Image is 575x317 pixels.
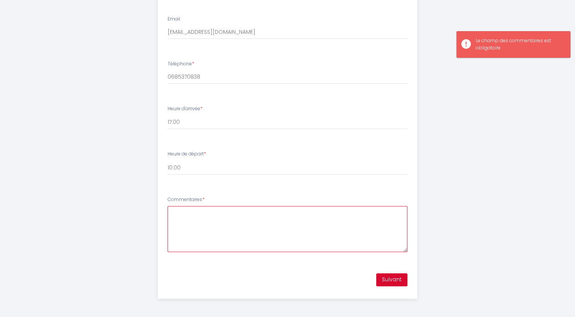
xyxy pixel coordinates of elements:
[376,273,407,286] button: Suivant
[168,16,180,23] label: Email
[168,60,194,68] label: Téléphone
[476,37,562,52] div: Le champ des commentaires est obligatoire
[168,105,203,113] label: Heure d'arrivée
[168,196,204,203] label: Commentaires
[168,151,206,158] label: Heure de départ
